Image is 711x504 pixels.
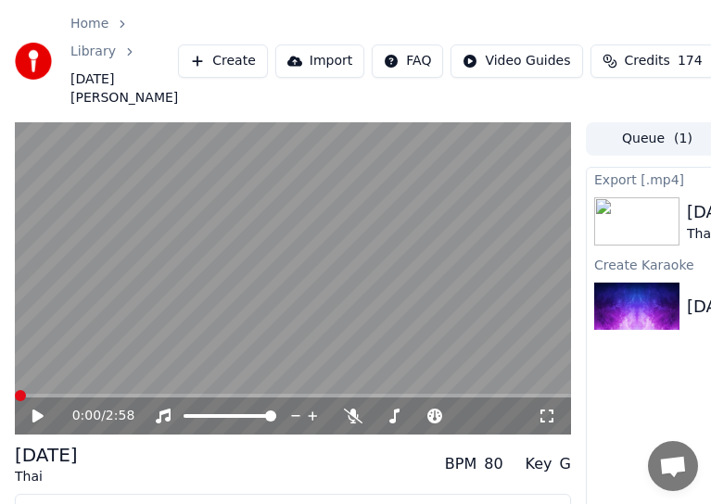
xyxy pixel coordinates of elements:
[560,453,571,475] div: G
[72,407,117,425] div: /
[15,442,78,468] div: [DATE]
[15,468,78,486] div: Thai
[72,407,101,425] span: 0:00
[526,453,552,475] div: Key
[15,43,52,80] img: youka
[372,44,443,78] button: FAQ
[445,453,476,475] div: BPM
[484,453,502,475] div: 80
[70,43,116,61] a: Library
[451,44,582,78] button: Video Guides
[70,70,178,107] span: [DATE][PERSON_NAME]
[106,407,134,425] span: 2:58
[70,15,108,33] a: Home
[678,52,703,70] span: 174
[178,44,268,78] button: Create
[275,44,364,78] button: Import
[648,441,698,491] div: Open chat
[625,52,670,70] span: Credits
[674,130,692,148] span: ( 1 )
[70,15,178,107] nav: breadcrumb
